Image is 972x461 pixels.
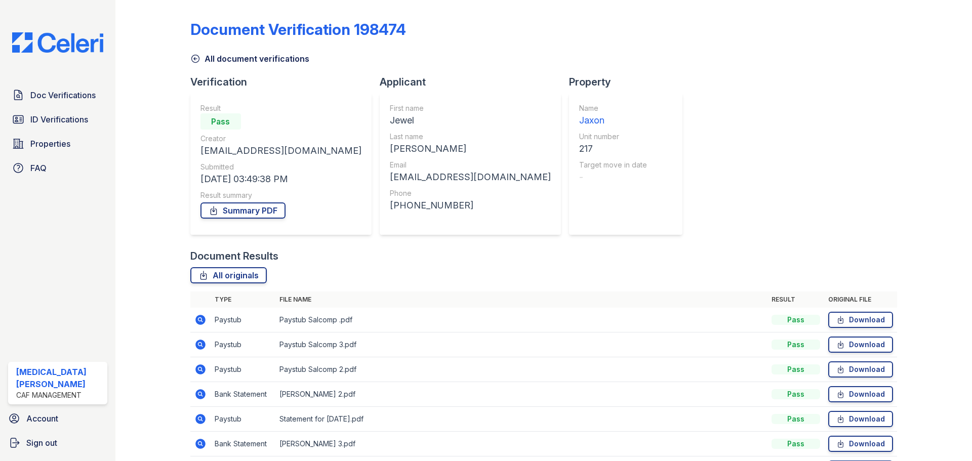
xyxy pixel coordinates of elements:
div: Pass [772,340,820,350]
div: Pass [772,389,820,399]
td: Paystub Salcomp 2.pdf [275,357,767,382]
div: Result summary [200,190,361,200]
td: Paystub [211,357,275,382]
th: Original file [824,291,897,308]
td: Bank Statement [211,432,275,456]
div: Pass [200,113,241,130]
div: [EMAIL_ADDRESS][DOMAIN_NAME] [200,144,361,158]
div: [PHONE_NUMBER] [390,198,551,213]
td: Paystub [211,308,275,332]
div: Pass [772,439,820,449]
td: [PERSON_NAME] 2.pdf [275,382,767,407]
div: Applicant [380,75,569,89]
div: [MEDICAL_DATA][PERSON_NAME] [16,366,103,390]
div: [DATE] 03:49:38 PM [200,172,361,186]
td: [PERSON_NAME] 3.pdf [275,432,767,456]
th: File name [275,291,767,308]
div: Pass [772,364,820,374]
td: Paystub [211,407,275,432]
div: [EMAIL_ADDRESS][DOMAIN_NAME] [390,170,551,184]
span: FAQ [30,162,47,174]
div: Name [579,103,647,113]
div: Property [569,75,691,89]
a: Download [828,312,893,328]
span: Doc Verifications [30,89,96,101]
a: Doc Verifications [8,85,107,105]
a: Account [4,408,111,429]
div: Jewel [390,113,551,128]
a: Download [828,337,893,353]
a: Name Jaxon [579,103,647,128]
a: Summary PDF [200,202,286,219]
div: Email [390,160,551,170]
a: Sign out [4,433,111,453]
td: Paystub [211,332,275,357]
th: Result [767,291,824,308]
div: Last name [390,132,551,142]
span: ID Verifications [30,113,88,125]
td: Bank Statement [211,382,275,407]
div: Pass [772,315,820,325]
div: Unit number [579,132,647,142]
div: First name [390,103,551,113]
div: - [579,170,647,184]
td: Paystub Salcomp 3.pdf [275,332,767,357]
div: Creator [200,134,361,144]
span: Sign out [26,437,57,449]
div: Verification [190,75,380,89]
a: All originals [190,267,267,283]
div: Phone [390,188,551,198]
a: Download [828,361,893,378]
span: Account [26,412,58,425]
span: Properties [30,138,70,150]
a: All document verifications [190,53,309,65]
a: Download [828,436,893,452]
div: Document Results [190,249,278,263]
td: Statement for [DATE].pdf [275,407,767,432]
div: Result [200,103,361,113]
div: Submitted [200,162,361,172]
div: 217 [579,142,647,156]
div: CAF Management [16,390,103,400]
a: FAQ [8,158,107,178]
a: Download [828,411,893,427]
a: Properties [8,134,107,154]
div: [PERSON_NAME] [390,142,551,156]
div: Document Verification 198474 [190,20,406,38]
img: CE_Logo_Blue-a8612792a0a2168367f1c8372b55b34899dd931a85d93a1a3d3e32e68fde9ad4.png [4,32,111,53]
td: Paystub Salcomp .pdf [275,308,767,332]
div: Pass [772,414,820,424]
div: Jaxon [579,113,647,128]
th: Type [211,291,275,308]
a: ID Verifications [8,109,107,130]
div: Target move in date [579,160,647,170]
a: Download [828,386,893,402]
